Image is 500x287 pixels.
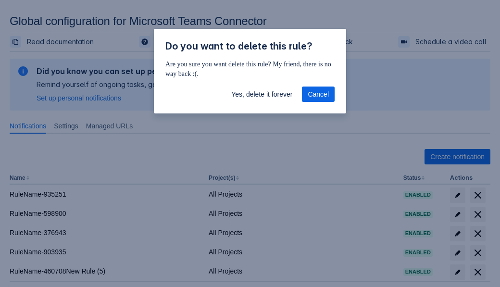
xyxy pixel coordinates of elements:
span: Cancel [308,87,329,102]
p: Are you sure you want delete this rule? My friend, there is no way back :(. [165,60,335,79]
button: Cancel [302,87,335,102]
button: Yes, delete it forever [225,87,298,102]
span: Yes, delete it forever [231,87,292,102]
span: Do you want to delete this rule? [165,40,312,52]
